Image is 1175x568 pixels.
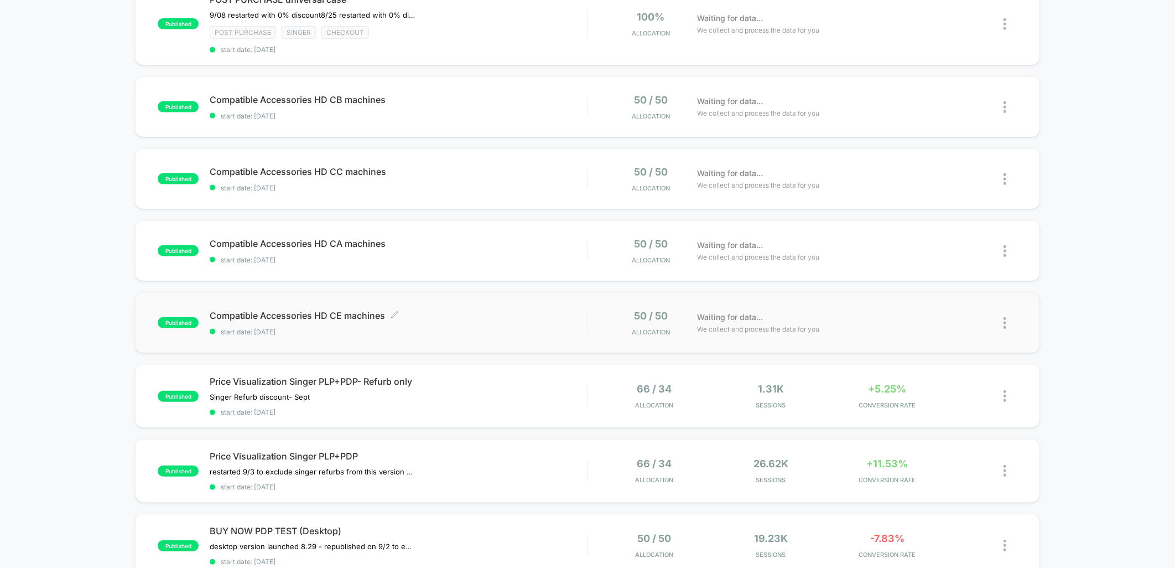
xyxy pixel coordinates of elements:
img: close [1004,317,1006,329]
span: start date: [DATE] [210,256,587,264]
span: 66 / 34 [637,458,672,469]
span: We collect and process the data for you [698,252,820,262]
img: close [1004,465,1006,477]
span: 19.23k [754,533,788,544]
span: Compatible Accessories HD CE machines [210,310,587,321]
span: 50 / 50 [634,238,668,250]
span: Allocation [632,29,670,37]
span: Allocation [632,256,670,264]
span: Waiting for data... [698,95,763,107]
span: We collect and process the data for you [698,25,820,35]
span: 50 / 50 [638,533,672,544]
span: BUY NOW PDP TEST (Desktop) [210,525,587,536]
span: CONVERSION RATE [832,476,943,484]
span: We collect and process the data for you [698,108,820,118]
span: Compatible Accessories HD CC machines [210,166,587,177]
span: 66 / 34 [637,383,672,395]
img: close [1004,540,1006,551]
span: 1.31k [758,383,784,395]
span: checkout [321,26,369,39]
img: close [1004,18,1006,30]
img: close [1004,173,1006,185]
span: start date: [DATE] [210,328,587,336]
span: start date: [DATE] [210,483,587,491]
span: 26.62k [753,458,788,469]
span: Allocation [636,476,674,484]
span: 50 / 50 [634,310,668,322]
span: published [158,466,199,477]
span: 9/08 restarted with 0% discount8/25 restarted with 0% discount due to Laborday promo10% off 6% CR... [210,11,415,19]
span: CONVERSION RATE [832,551,943,559]
span: published [158,540,199,551]
span: 50 / 50 [634,166,668,178]
span: desktop version launched 8.29﻿ - republished on 9/2 to ensure OOS products dont show the buy now ... [210,542,415,551]
span: Waiting for data... [698,12,763,24]
span: Waiting for data... [698,239,763,251]
span: Sessions [715,401,826,409]
span: restarted 9/3 to exclude singer refurbs from this version of the test [210,467,415,476]
span: Singer Refurb discount- Sept [210,393,310,401]
span: Sessions [715,476,826,484]
span: published [158,245,199,256]
span: Allocation [632,184,670,192]
span: We collect and process the data for you [698,180,820,190]
span: Allocation [636,401,674,409]
span: Waiting for data... [698,311,763,323]
span: -7.83% [870,533,904,544]
span: Compatible Accessories HD CB machines [210,94,587,105]
span: published [158,173,199,184]
span: 50 / 50 [634,94,668,106]
span: Price Visualization Singer PLP+PDP [210,451,587,462]
span: Compatible Accessories HD CA machines [210,238,587,249]
span: start date: [DATE] [210,184,587,192]
span: +11.53% [867,458,908,469]
span: Allocation [632,328,670,336]
span: published [158,391,199,402]
img: close [1004,245,1006,257]
span: start date: [DATE] [210,45,587,54]
span: published [158,101,199,112]
span: start date: [DATE] [210,408,587,416]
span: We collect and process the data for you [698,324,820,334]
span: start date: [DATE] [210,557,587,566]
span: start date: [DATE] [210,112,587,120]
span: published [158,18,199,29]
img: close [1004,101,1006,113]
span: Sessions [715,551,826,559]
span: Waiting for data... [698,167,763,179]
span: Allocation [636,551,674,559]
span: +5.25% [869,383,907,395]
img: close [1004,390,1006,402]
span: Price Visualization Singer PLP+PDP- Refurb only [210,376,587,387]
span: Allocation [632,112,670,120]
span: published [158,317,199,328]
span: 100% [637,11,665,23]
span: Singer [282,26,316,39]
span: CONVERSION RATE [832,401,943,409]
span: Post Purchase [210,26,276,39]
